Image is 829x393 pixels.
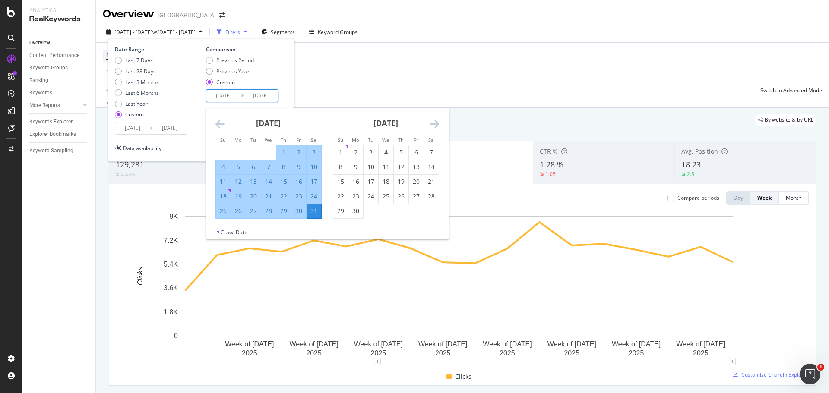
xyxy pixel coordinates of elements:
[216,68,250,75] div: Previous Year
[231,163,246,171] div: 5
[364,192,378,201] div: 24
[333,204,348,218] td: Choose Sunday, September 29, 2024 as your check-in date. It’s available.
[234,137,242,143] small: Mo
[244,90,278,102] input: End Date
[250,137,256,143] small: Tu
[271,28,295,36] span: Segments
[29,63,89,72] a: Keyword Groups
[231,204,246,218] td: Selected. Monday, August 26, 2024
[378,189,393,204] td: Choose Wednesday, September 25, 2024 as your check-in date. It’s available.
[348,160,363,174] td: Choose Monday, September 9, 2024 as your check-in date. It’s available.
[373,118,398,128] strong: [DATE]
[333,160,348,174] td: Choose Sunday, September 8, 2024 as your check-in date. It’s available.
[817,364,824,371] span: 1
[307,163,321,171] div: 10
[115,111,159,118] div: Custom
[152,28,196,36] span: vs [DATE] - [DATE]
[483,340,532,348] text: Week of [DATE]
[246,207,261,215] div: 27
[393,189,408,204] td: Choose Thursday, September 26, 2024 as your check-in date. It’s available.
[291,207,306,215] div: 30
[291,160,306,174] td: Selected. Friday, August 9, 2024
[307,192,321,201] div: 24
[291,145,306,160] td: Selected. Friday, August 2, 2024
[106,52,123,59] span: Device
[216,177,231,186] div: 11
[206,68,254,75] div: Previous Year
[125,57,153,64] div: Last 7 Days
[215,160,231,174] td: Selected. Sunday, August 4, 2024
[306,204,321,218] td: Selected as end date. Saturday, August 31, 2024
[291,174,306,189] td: Selected. Friday, August 16, 2024
[29,63,68,72] div: Keyword Groups
[681,147,718,155] span: Avg. Position
[307,177,321,186] div: 17
[307,207,321,215] div: 31
[408,174,424,189] td: Choose Friday, September 20, 2024 as your check-in date. It’s available.
[164,284,178,292] text: 3.6K
[116,159,144,170] span: 129,281
[246,204,261,218] td: Selected. Tuesday, August 27, 2024
[261,207,276,215] div: 28
[116,212,801,362] svg: A chart.
[164,261,178,268] text: 5.4K
[393,160,408,174] td: Choose Thursday, September 12, 2024 as your check-in date. It’s available.
[306,174,321,189] td: Selected. Saturday, August 17, 2024
[115,68,159,75] div: Last 28 Days
[306,349,322,357] text: 2025
[364,163,378,171] div: 10
[276,177,291,186] div: 15
[281,137,286,143] small: Th
[540,147,558,155] span: CTR %
[29,38,50,47] div: Overview
[29,101,60,110] div: More Reports
[409,163,424,171] div: 13
[103,25,206,39] button: [DATE] - [DATE]vs[DATE] - [DATE]
[265,137,272,143] small: We
[733,371,809,378] a: Customize Chart in Explorer
[261,174,276,189] td: Selected. Wednesday, August 14, 2024
[291,163,306,171] div: 9
[398,137,404,143] small: Th
[29,88,89,97] a: Keywords
[261,160,276,174] td: Selected. Wednesday, August 7, 2024
[348,163,363,171] div: 9
[291,189,306,204] td: Selected. Friday, August 23, 2024
[276,192,291,201] div: 22
[786,194,801,201] div: Month
[408,189,424,204] td: Choose Friday, September 27, 2024 as your check-in date. It’s available.
[629,349,644,357] text: 2025
[408,145,424,160] td: Choose Friday, September 6, 2024 as your check-in date. It’s available.
[409,192,424,201] div: 27
[258,25,298,39] button: Segments
[123,145,161,152] div: Data availability
[261,189,276,204] td: Selected. Wednesday, August 21, 2024
[261,204,276,218] td: Selected. Wednesday, August 28, 2024
[136,267,144,286] text: Clicks
[333,207,348,215] div: 29
[276,160,291,174] td: Selected. Thursday, August 8, 2024
[116,173,119,176] img: Equal
[382,137,389,143] small: We
[216,57,254,64] div: Previous Period
[750,191,779,205] button: Week
[430,119,439,129] div: Move forward to switch to the next month.
[276,174,291,189] td: Selected. Thursday, August 15, 2024
[125,89,159,97] div: Last 6 Months
[547,340,596,348] text: Week of [DATE]
[455,371,471,382] span: Clicks
[216,163,231,171] div: 4
[29,130,89,139] a: Explorer Bookmarks
[424,177,439,186] div: 21
[29,88,52,97] div: Keywords
[333,174,348,189] td: Choose Sunday, September 15, 2024 as your check-in date. It’s available.
[424,189,439,204] td: Choose Saturday, September 28, 2024 as your check-in date. It’s available.
[424,163,439,171] div: 14
[225,28,240,36] div: Filters
[409,148,424,157] div: 6
[379,192,393,201] div: 25
[378,174,393,189] td: Choose Wednesday, September 18, 2024 as your check-in date. It’s available.
[206,79,254,86] div: Custom
[757,194,772,201] div: Week
[215,119,225,129] div: Move backward to switch to the previous month.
